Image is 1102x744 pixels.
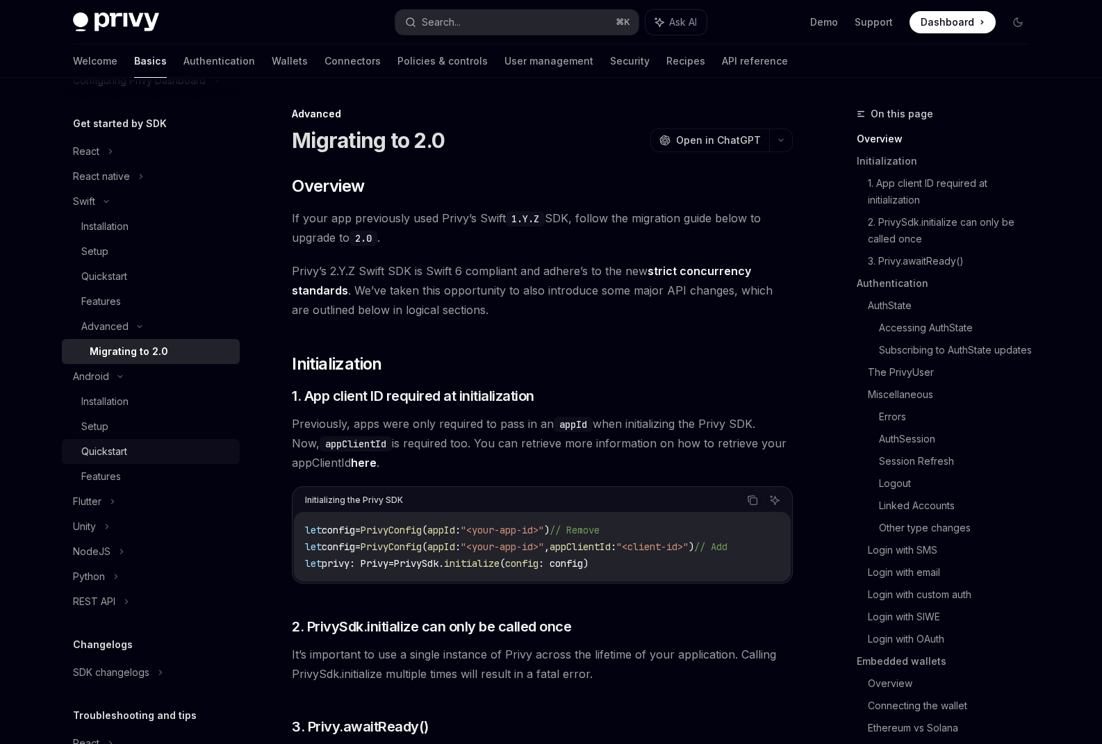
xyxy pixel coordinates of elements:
span: let [305,557,322,570]
span: appClientId [550,540,611,553]
span: Overview [292,175,364,197]
button: Ask AI [766,491,784,509]
span: If your app previously used Privy’s Swift SDK, follow the migration guide below to upgrade to . [292,208,793,247]
span: "<client-id>" [616,540,689,553]
span: PrivySdk. [394,557,444,570]
span: , [544,540,550,553]
span: "<your-app-id>" [461,540,544,553]
a: Quickstart [62,439,240,464]
span: 2. PrivySdk.initialize can only be called once [292,617,571,636]
span: ( [422,524,427,536]
a: Login with SIWE [868,606,1040,628]
span: ( [500,557,505,570]
span: ⌘ K [616,17,630,28]
a: Basics [134,44,167,78]
span: It’s important to use a single instance of Privy across the lifetime of your application. Calling... [292,645,793,684]
div: REST API [73,593,115,610]
span: Previously, apps were only required to pass in an when initializing the Privy SDK. Now, is requir... [292,414,793,472]
span: = [355,540,361,553]
span: privy: Privy [322,557,388,570]
div: Migrating to 2.0 [90,343,168,360]
div: Features [81,293,121,310]
span: appId [427,524,455,536]
div: Search... [422,14,461,31]
a: Quickstart [62,264,240,289]
div: Advanced [81,318,129,335]
div: Quickstart [81,443,127,460]
span: config [322,524,355,536]
code: appClientId [320,436,392,452]
a: 2. PrivySdk.initialize can only be called once [868,211,1040,250]
span: ( [422,540,427,553]
a: Features [62,289,240,314]
a: Initialization [857,150,1040,172]
span: : [455,524,461,536]
h5: Get started by SDK [73,115,167,132]
a: Connecting the wallet [868,695,1040,717]
span: 1. App client ID required at initialization [292,386,534,406]
a: Installation [62,214,240,239]
div: Setup [81,418,108,435]
div: Installation [81,218,129,235]
span: let [305,540,322,553]
a: Session Refresh [879,450,1040,472]
a: Dashboard [910,11,996,33]
code: 1.Y.Z [506,211,545,226]
span: On this page [871,106,933,122]
a: AuthSession [879,428,1040,450]
span: Initialization [292,353,382,375]
a: Overview [857,128,1040,150]
a: Setup [62,239,240,264]
span: appId [427,540,455,553]
h5: Troubleshooting and tips [73,707,197,724]
div: NodeJS [73,543,110,560]
div: Unity [73,518,96,535]
a: Recipes [666,44,705,78]
a: Connectors [324,44,381,78]
a: Embedded wallets [857,650,1040,672]
a: here [351,456,377,470]
a: Subscribing to AuthState updates [879,339,1040,361]
div: Installation [81,393,129,410]
div: Python [73,568,105,585]
a: Support [855,15,893,29]
span: Ask AI [669,15,697,29]
span: config [322,540,355,553]
div: React [73,143,99,160]
a: AuthState [868,295,1040,317]
button: Search...⌘K [395,10,639,35]
div: Advanced [292,107,793,121]
a: API reference [722,44,788,78]
div: SDK changelogs [73,664,149,681]
a: 3. Privy.awaitReady() [868,250,1040,272]
span: // Add [694,540,727,553]
div: Swift [73,193,95,210]
a: Demo [810,15,838,29]
a: Authentication [183,44,255,78]
span: Privy’s 2.Y.Z Swift SDK is Swift 6 compliant and adhere’s to the new . We’ve taken this opportuni... [292,261,793,320]
div: Setup [81,243,108,260]
a: Login with OAuth [868,628,1040,650]
div: Initializing the Privy SDK [305,491,403,509]
span: Open in ChatGPT [676,133,761,147]
div: Android [73,368,109,385]
a: User management [504,44,593,78]
a: Login with email [868,561,1040,584]
a: Wallets [272,44,308,78]
span: ) [689,540,694,553]
span: : config) [538,557,589,570]
span: : [611,540,616,553]
a: Migrating to 2.0 [62,339,240,364]
button: Copy the contents from the code block [743,491,762,509]
code: appId [554,417,593,432]
span: Dashboard [921,15,974,29]
a: Setup [62,414,240,439]
a: Miscellaneous [868,383,1040,406]
a: Authentication [857,272,1040,295]
a: Login with SMS [868,539,1040,561]
a: Overview [868,672,1040,695]
span: 3. Privy.awaitReady() [292,717,429,736]
a: Other type changes [879,517,1040,539]
a: Login with custom auth [868,584,1040,606]
button: Toggle dark mode [1007,11,1029,33]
